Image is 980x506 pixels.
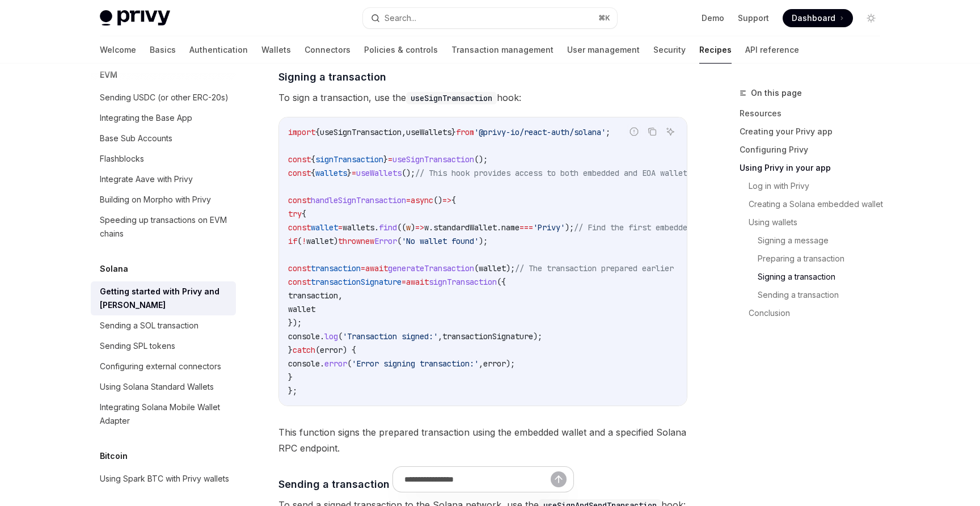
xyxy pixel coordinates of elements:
[363,8,617,28] button: Search...⌘K
[315,154,383,165] span: signTransaction
[397,236,402,246] span: (
[100,36,136,64] a: Welcome
[311,168,315,178] span: {
[411,195,433,205] span: async
[288,168,311,178] span: const
[433,222,497,233] span: standardWallet
[288,386,297,396] span: };
[740,304,889,322] a: Conclusion
[320,345,343,355] span: error
[515,263,674,273] span: // The transaction prepared earlier
[347,359,352,369] span: (
[288,304,315,314] span: wallet
[288,222,311,233] span: const
[100,193,211,206] div: Building on Morpho with Privy
[740,159,889,177] a: Using Privy in your app
[388,263,474,273] span: generateTransaction
[91,189,236,210] a: Building on Morpho with Privy
[519,222,533,233] span: ===
[320,127,402,137] span: useSignTransaction
[100,380,214,394] div: Using Solana Standard Wallets
[150,36,176,64] a: Basics
[288,318,302,328] span: });
[91,281,236,315] a: Getting started with Privy and [PERSON_NAME]
[433,195,442,205] span: ()
[361,236,374,246] span: new
[404,467,551,492] input: Ask a question...
[311,263,361,273] span: transaction
[100,111,192,125] div: Integrating the Base App
[740,141,889,159] a: Configuring Privy
[565,222,574,233] span: );
[438,331,442,341] span: ,
[479,263,506,273] span: wallet
[288,263,311,273] span: const
[91,169,236,189] a: Integrate Aave with Privy
[324,359,347,369] span: error
[424,222,429,233] span: w
[278,90,687,106] span: To sign a transaction, use the hook:
[343,345,356,355] span: ) {
[288,195,311,205] span: const
[456,127,474,137] span: from
[91,397,236,431] a: Integrating Solana Mobile Wallet Adapter
[352,359,479,369] span: 'Error signing transaction:'
[533,331,542,341] span: );
[397,222,406,233] span: ((
[551,471,567,487] button: Send message
[429,222,433,233] span: .
[293,345,315,355] span: catch
[379,222,397,233] span: find
[288,345,293,355] span: }
[100,262,128,276] h5: Solana
[506,359,515,369] span: );
[474,154,488,165] span: ();
[406,222,411,233] span: w
[338,331,343,341] span: (
[306,236,333,246] span: wallet
[91,210,236,244] a: Speeding up transactions on EVM chains
[451,195,456,205] span: {
[91,315,236,336] a: Sending a SOL transaction
[278,424,687,456] span: This function signs the prepared transaction using the embedded wallet and a specified Solana RPC...
[311,222,338,233] span: wallet
[100,449,128,463] h5: Bitcoin
[374,236,397,246] span: Error
[442,331,533,341] span: transactionSignature
[91,377,236,397] a: Using Solana Standard Wallets
[783,9,853,27] a: Dashboard
[91,128,236,149] a: Base Sub Accounts
[740,286,889,304] a: Sending a transaction
[91,356,236,377] a: Configuring external connectors
[311,195,406,205] span: handleSignTransaction
[392,154,474,165] span: useSignTransaction
[100,10,170,26] img: light logo
[451,127,456,137] span: }
[302,236,306,246] span: !
[567,36,640,64] a: User management
[792,12,835,24] span: Dashboard
[320,331,324,341] span: .
[533,222,565,233] span: 'Privy'
[100,285,229,312] div: Getting started with Privy and [PERSON_NAME]
[100,400,229,428] div: Integrating Solana Mobile Wallet Adapter
[278,69,386,85] span: Signing a transaction
[663,124,678,139] button: Ask AI
[315,345,320,355] span: (
[411,222,415,233] span: )
[598,14,610,23] span: ⌘ K
[429,277,497,287] span: signTransaction
[402,127,406,137] span: ,
[91,336,236,356] a: Sending SPL tokens
[100,172,193,186] div: Integrate Aave with Privy
[497,277,506,287] span: ({
[745,36,799,64] a: API reference
[302,209,306,219] span: {
[288,331,320,341] span: console
[574,222,724,233] span: // Find the first embedded wallet
[338,222,343,233] span: =
[406,92,497,104] code: useSignTransaction
[91,87,236,108] a: Sending USDC (or other ERC-20s)
[740,177,889,195] a: Log in with Privy
[324,331,338,341] span: log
